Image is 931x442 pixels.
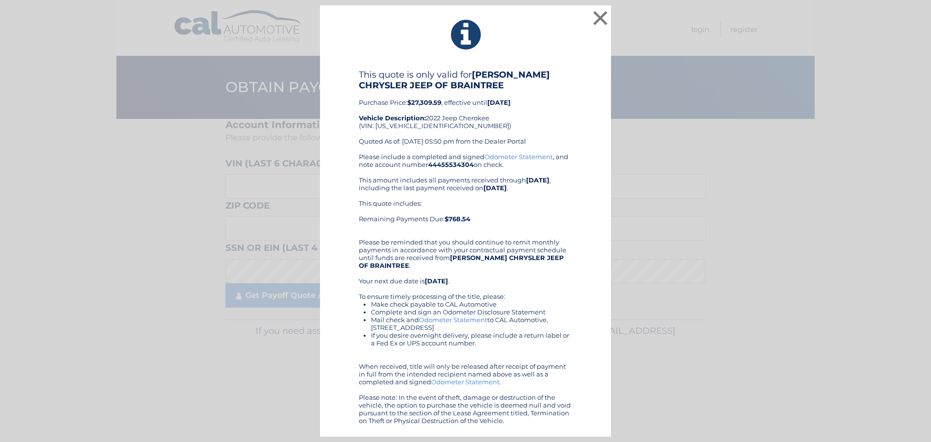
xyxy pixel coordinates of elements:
b: [PERSON_NAME] CHRYSLER JEEP OF BRAINTREE [359,69,550,91]
li: Make check payable to CAL Automotive [371,300,572,308]
b: [DATE] [487,98,511,106]
a: Odometer Statement [431,378,499,386]
b: $768.54 [445,215,470,223]
b: [DATE] [483,184,507,192]
strong: Vehicle Description: [359,114,426,122]
b: $27,309.59 [407,98,441,106]
a: Odometer Statement [419,316,487,324]
div: This quote includes: Remaining Payments Due: [359,199,572,230]
li: Mail check and to CAL Automotive, [STREET_ADDRESS] [371,316,572,331]
div: Purchase Price: , effective until 2022 Jeep Cherokee (VIN: [US_VEHICLE_IDENTIFICATION_NUMBER]) Qu... [359,69,572,153]
li: If you desire overnight delivery, please include a return label or a Fed Ex or UPS account number. [371,331,572,347]
a: Odometer Statement [484,153,553,161]
b: [DATE] [425,277,448,285]
h4: This quote is only valid for [359,69,572,91]
button: × [591,8,610,28]
b: [DATE] [526,176,549,184]
li: Complete and sign an Odometer Disclosure Statement [371,308,572,316]
div: Please include a completed and signed , and note account number on check. This amount includes al... [359,153,572,425]
b: 44455534304 [428,161,474,168]
b: [PERSON_NAME] CHRYSLER JEEP OF BRAINTREE [359,254,564,269]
